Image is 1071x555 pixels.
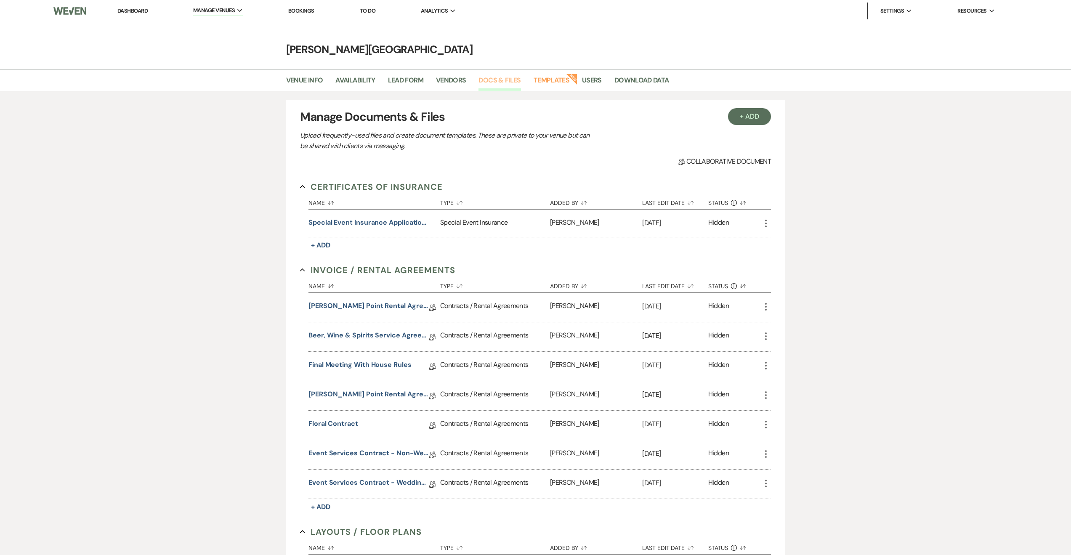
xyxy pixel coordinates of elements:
h4: [PERSON_NAME][GEOGRAPHIC_DATA] [233,42,839,57]
button: Type [440,276,550,292]
div: [PERSON_NAME] [550,470,642,499]
button: Added By [550,538,642,554]
span: Resources [957,7,986,15]
div: Contracts / Rental Agreements [440,322,550,351]
a: Templates [534,75,569,91]
button: Status [708,538,761,554]
span: Manage Venues [193,6,235,15]
button: Certificates of Insurance [300,181,443,193]
button: Last Edit Date [642,538,708,554]
div: Hidden [708,360,729,373]
button: Status [708,276,761,292]
span: Status [708,200,728,206]
div: [PERSON_NAME] [550,440,642,469]
div: Contracts / Rental Agreements [440,470,550,499]
p: [DATE] [642,360,708,371]
a: Users [582,75,602,91]
div: Contracts / Rental Agreements [440,293,550,322]
a: Beer, Wine & Spirits Service Agreement [308,330,428,343]
button: Name [308,276,440,292]
div: Hidden [708,389,729,402]
div: [PERSON_NAME] [550,210,642,237]
a: Event Services Contract - Non-Wedding Events [308,448,428,461]
p: [DATE] [642,301,708,312]
button: Added By [550,276,642,292]
p: Upload frequently-used files and create document templates. These are private to your venue but c... [300,130,595,151]
a: [PERSON_NAME] Point Rental Agreement [308,301,428,314]
button: Status [708,193,761,209]
button: Last Edit Date [642,193,708,209]
div: [PERSON_NAME] [550,352,642,381]
button: Invoice / Rental Agreements [300,264,455,276]
button: Added By [550,193,642,209]
button: + Add [728,108,771,125]
div: Hidden [708,218,729,229]
button: Type [440,193,550,209]
div: Hidden [708,448,729,461]
div: Contracts / Rental Agreements [440,440,550,469]
p: [DATE] [642,218,708,228]
button: Type [440,538,550,554]
a: Vendors [436,75,466,91]
p: [DATE] [642,389,708,400]
span: + Add [311,502,330,511]
button: Name [308,193,440,209]
button: Special Event Insurance Application [PERSON_NAME] Insurance [308,218,428,228]
a: Venue Info [286,75,323,91]
div: Hidden [708,301,729,314]
div: [PERSON_NAME] [550,322,642,351]
p: [DATE] [642,330,708,341]
span: Status [708,283,728,289]
p: [DATE] [642,448,708,459]
span: Status [708,545,728,551]
a: Event Services Contract - Weddings [308,478,428,491]
div: [PERSON_NAME] [550,411,642,440]
button: + Add [308,239,333,251]
div: Contracts / Rental Agreements [440,381,550,410]
a: Dashboard [117,7,148,14]
a: Download Data [614,75,669,91]
a: Bookings [288,7,314,14]
button: Layouts / Floor Plans [300,526,422,538]
p: [DATE] [642,419,708,430]
p: [DATE] [642,478,708,489]
a: Docs & Files [478,75,521,91]
div: [PERSON_NAME] [550,381,642,410]
span: Settings [880,7,904,15]
div: [PERSON_NAME] [550,293,642,322]
div: Hidden [708,419,729,432]
div: Contracts / Rental Agreements [440,352,550,381]
div: Hidden [708,478,729,491]
a: [PERSON_NAME] Point Rental Agreement with Full Property Exclusive Rental Clause [308,389,428,402]
span: Collaborative document [678,157,771,167]
h3: Manage Documents & Files [300,108,771,126]
span: Analytics [421,7,448,15]
button: Last Edit Date [642,276,708,292]
div: Contracts / Rental Agreements [440,411,550,440]
img: Weven Logo [53,2,86,20]
button: Name [308,538,440,554]
a: Lead Form [388,75,423,91]
span: + Add [311,241,330,250]
a: Availability [335,75,375,91]
strong: New [566,73,578,85]
a: Floral Contract [308,419,358,432]
button: + Add [308,501,333,513]
div: Hidden [708,330,729,343]
a: To Do [360,7,375,14]
a: Final Meeting with House Rules [308,360,412,373]
div: Special Event Insurance [440,210,550,237]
